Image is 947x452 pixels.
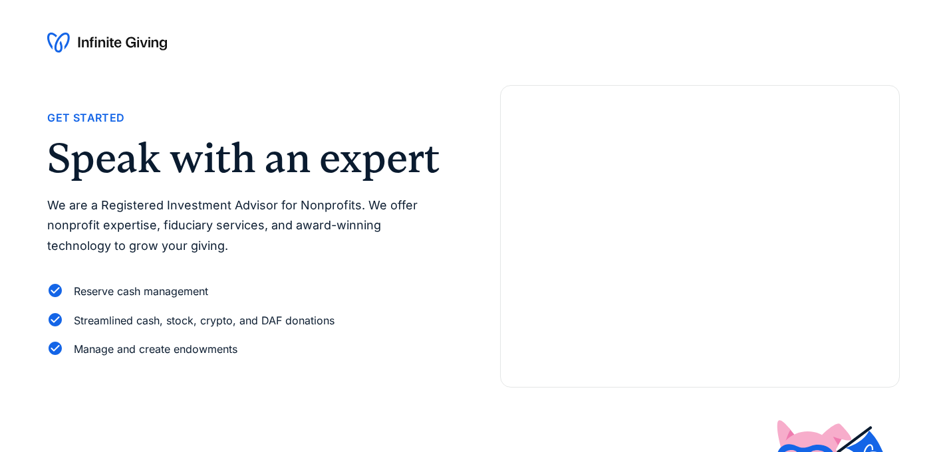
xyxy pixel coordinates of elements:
[47,195,447,257] p: We are a Registered Investment Advisor for Nonprofits. We offer nonprofit expertise, fiduciary se...
[47,109,124,127] div: Get Started
[522,128,878,366] iframe: Form 0
[74,312,335,330] div: Streamlined cash, stock, crypto, and DAF donations
[74,340,237,358] div: Manage and create endowments
[74,282,208,300] div: Reserve cash management
[47,138,447,179] h2: Speak with an expert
